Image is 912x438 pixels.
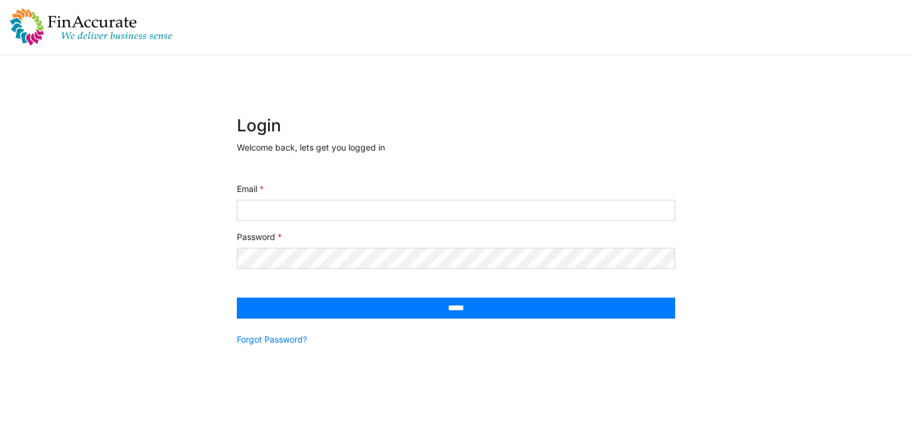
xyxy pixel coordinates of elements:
[10,8,173,46] img: spp logo
[237,141,675,154] p: Welcome back, lets get you logged in
[237,182,264,195] label: Email
[237,116,675,136] h2: Login
[237,230,282,243] label: Password
[237,333,307,346] a: Forgot Password?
